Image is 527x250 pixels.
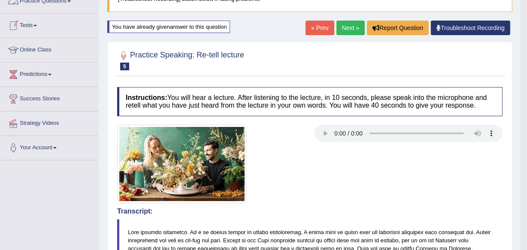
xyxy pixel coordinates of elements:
h4: You will hear a lecture. After listening to the lecture, in 10 seconds, please speak into the mic... [117,87,503,116]
h4: Transcript: [117,208,503,215]
a: Tests [0,14,98,35]
h2: Practice Speaking: Re-tell lecture [117,49,244,70]
a: Troubleshoot Recording [431,21,510,35]
a: « Prev [306,21,334,35]
a: Predictions [0,63,98,84]
a: Your Account [0,136,98,157]
a: Next » [336,21,365,35]
b: Instructions: [126,94,167,101]
a: Online Class [0,38,98,60]
a: Success Stories [0,87,98,108]
button: Report Question [367,21,429,35]
span: 5 [120,63,129,70]
a: Strategy Videos [0,111,98,133]
div: You have already given answer to this question [107,21,230,33]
